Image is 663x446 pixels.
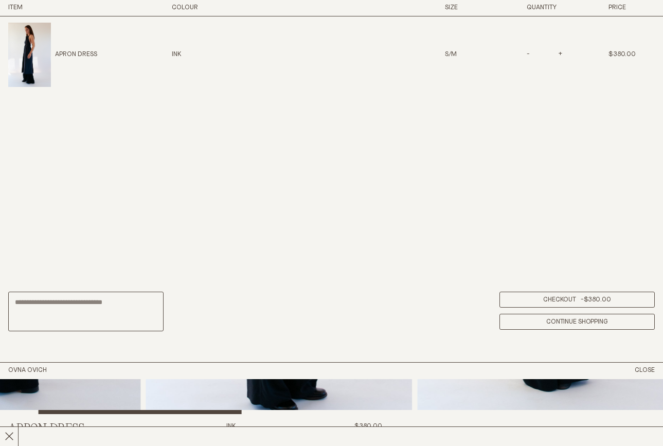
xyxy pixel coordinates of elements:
[527,4,573,12] h3: Quantity
[354,423,382,430] span: $380.00
[8,4,136,12] h3: Item
[557,51,562,58] span: +
[608,4,655,12] h3: Price
[527,51,531,58] span: -
[8,422,164,437] h2: Apron Dress
[172,50,300,59] div: Ink
[445,50,491,59] div: S/M
[608,50,655,59] div: $380.00
[445,4,491,12] h3: Size
[499,314,655,330] a: Continue Shopping
[584,296,611,303] span: $380.00
[635,366,655,375] button: Close Cart
[499,292,655,308] a: Checkout -$380.00
[55,50,97,59] p: Apron Dress
[8,367,47,373] a: Home
[172,4,300,12] h3: Colour
[8,23,51,87] img: Apron Dress
[8,23,97,87] a: Apron DressApron Dress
